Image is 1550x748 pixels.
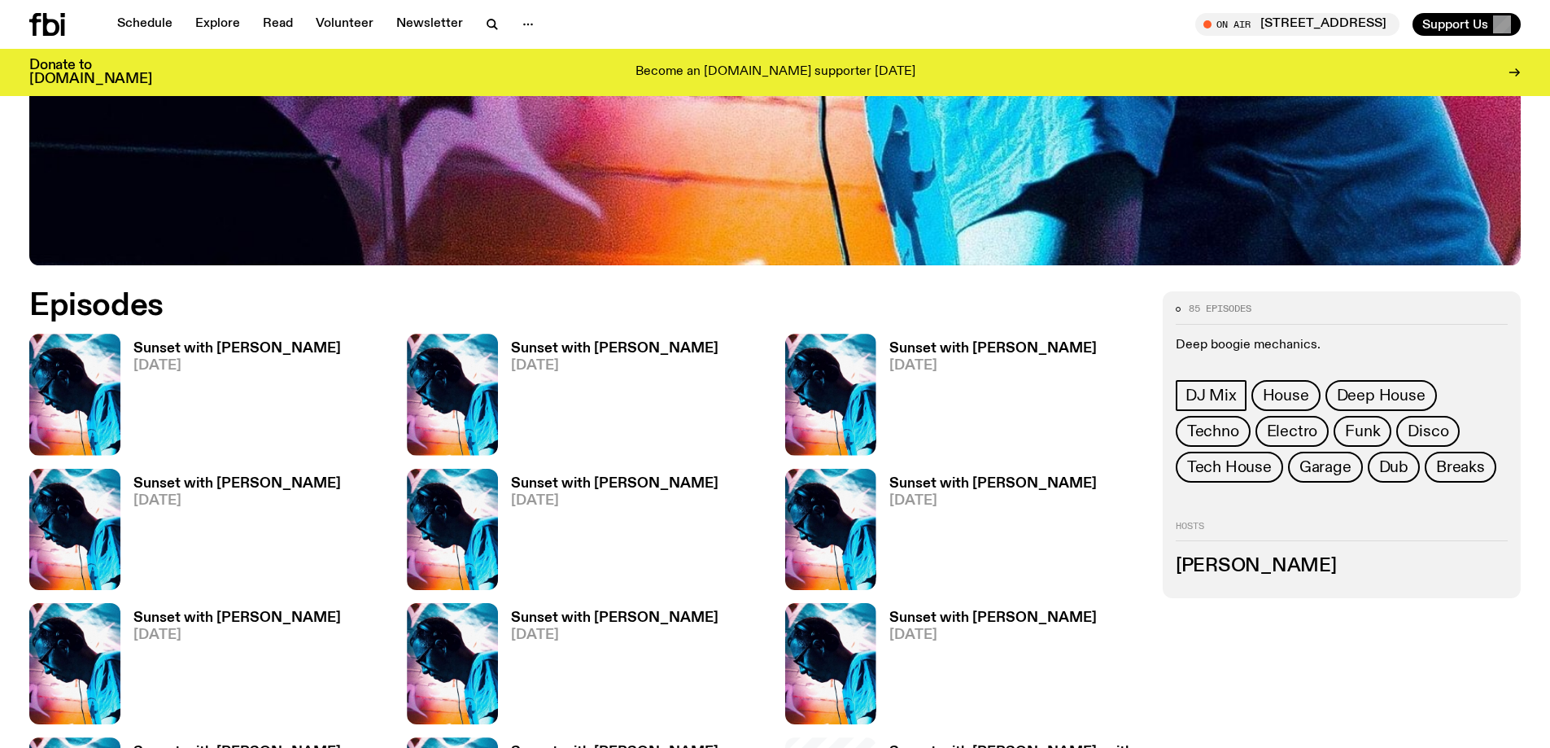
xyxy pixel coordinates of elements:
span: Electro [1267,422,1318,440]
span: [DATE] [133,628,341,642]
a: Disco [1396,416,1460,447]
img: Simon Caldwell stands side on, looking downwards. He has headphones on. Behind him is a brightly ... [785,469,876,590]
h3: Sunset with [PERSON_NAME] [511,477,718,491]
span: Techno [1187,422,1239,440]
span: Breaks [1436,458,1485,476]
img: Simon Caldwell stands side on, looking downwards. He has headphones on. Behind him is a brightly ... [407,469,498,590]
img: Simon Caldwell stands side on, looking downwards. He has headphones on. Behind him is a brightly ... [29,603,120,724]
h2: Episodes [29,291,1017,321]
a: Breaks [1425,452,1496,483]
h3: Sunset with [PERSON_NAME] [511,611,718,625]
a: Deep House [1325,380,1437,411]
span: [DATE] [511,359,718,373]
img: Simon Caldwell stands side on, looking downwards. He has headphones on. Behind him is a brightly ... [29,469,120,590]
span: [DATE] [133,494,341,508]
span: Support Us [1422,17,1488,32]
span: Tech House [1187,458,1272,476]
a: Schedule [107,13,182,36]
p: Become an [DOMAIN_NAME] supporter [DATE] [635,65,915,80]
button: Support Us [1412,13,1521,36]
a: Dub [1368,452,1420,483]
a: Techno [1176,416,1251,447]
p: Deep boogie mechanics. [1176,338,1508,353]
h3: Sunset with [PERSON_NAME] [889,477,1097,491]
span: [DATE] [511,628,718,642]
a: Sunset with [PERSON_NAME][DATE] [498,477,718,590]
span: [DATE] [133,359,341,373]
img: Simon Caldwell stands side on, looking downwards. He has headphones on. Behind him is a brightly ... [29,334,120,455]
img: Simon Caldwell stands side on, looking downwards. He has headphones on. Behind him is a brightly ... [785,603,876,724]
img: Simon Caldwell stands side on, looking downwards. He has headphones on. Behind him is a brightly ... [785,334,876,455]
a: Newsletter [386,13,473,36]
a: Sunset with [PERSON_NAME][DATE] [876,611,1097,724]
h3: Donate to [DOMAIN_NAME] [29,59,152,86]
span: Garage [1299,458,1351,476]
h3: Sunset with [PERSON_NAME] [133,611,341,625]
a: Sunset with [PERSON_NAME][DATE] [120,611,341,724]
a: House [1251,380,1321,411]
a: Garage [1288,452,1363,483]
span: [DATE] [889,494,1097,508]
span: [DATE] [889,628,1097,642]
a: DJ Mix [1176,380,1247,411]
a: Sunset with [PERSON_NAME][DATE] [498,611,718,724]
span: [DATE] [511,494,718,508]
a: Sunset with [PERSON_NAME][DATE] [120,342,341,455]
a: Sunset with [PERSON_NAME][DATE] [876,342,1097,455]
span: Dub [1379,458,1408,476]
button: On Air[STREET_ADDRESS] [1195,13,1399,36]
h3: Sunset with [PERSON_NAME] [889,611,1097,625]
h3: Sunset with [PERSON_NAME] [889,342,1097,356]
span: [DATE] [889,359,1097,373]
img: Simon Caldwell stands side on, looking downwards. He has headphones on. Behind him is a brightly ... [407,603,498,724]
a: Electro [1255,416,1330,447]
a: Volunteer [306,13,383,36]
span: House [1263,387,1309,405]
a: Explore [186,13,250,36]
span: Funk [1345,422,1380,440]
a: Sunset with [PERSON_NAME][DATE] [876,477,1097,590]
h3: [PERSON_NAME] [1176,558,1508,575]
a: Read [253,13,303,36]
h3: Sunset with [PERSON_NAME] [133,477,341,491]
span: Disco [1408,422,1448,440]
a: Sunset with [PERSON_NAME][DATE] [120,477,341,590]
a: Funk [1334,416,1391,447]
span: DJ Mix [1185,387,1237,405]
a: Tech House [1176,452,1283,483]
h3: Sunset with [PERSON_NAME] [133,342,341,356]
span: 85 episodes [1189,304,1251,313]
h2: Hosts [1176,522,1508,541]
a: Sunset with [PERSON_NAME][DATE] [498,342,718,455]
h3: Sunset with [PERSON_NAME] [511,342,718,356]
span: Deep House [1337,387,1426,405]
img: Simon Caldwell stands side on, looking downwards. He has headphones on. Behind him is a brightly ... [407,334,498,455]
